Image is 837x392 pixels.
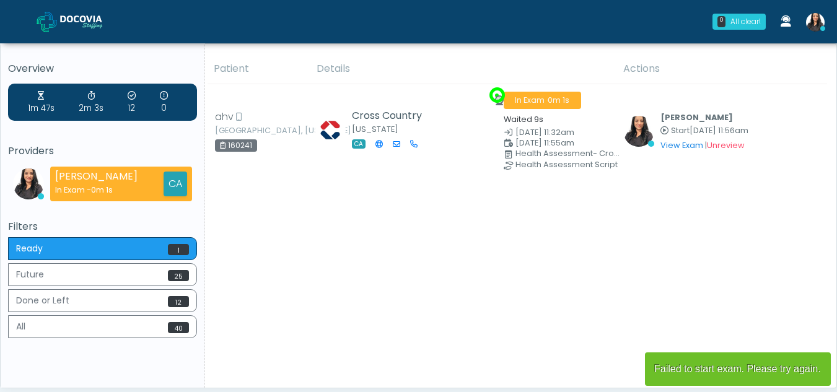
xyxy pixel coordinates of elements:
span: 1 [168,244,189,255]
span: 25 [168,270,189,281]
span: In Exam · [504,92,581,109]
a: View Exam [660,140,703,150]
img: Viral Patel [806,13,825,32]
th: Patient [206,54,309,84]
div: 0 [717,16,725,27]
img: Viral Patel [13,168,44,199]
small: [US_STATE] [352,124,398,134]
div: 12 [128,90,136,115]
div: Basic example [8,237,197,341]
small: Scheduled Time [504,139,608,147]
span: [DATE] 11:55am [515,137,574,148]
button: Ready1 [8,237,197,260]
button: All40 [8,315,197,338]
div: CA [164,172,187,196]
button: Done or Left12 [8,289,197,312]
h5: Cross Country [352,110,427,121]
span: [DATE] 11:56am [690,125,748,136]
h5: Filters [8,221,197,232]
div: 2m 3s [79,90,103,115]
span: Start [671,125,690,136]
div: In Exam - [55,184,138,196]
img: Docovia [37,12,57,32]
h5: Providers [8,146,197,157]
span: 0m 1s [91,185,113,195]
button: Future25 [8,263,197,286]
a: Unreview [707,140,745,150]
small: Started at [660,127,748,135]
div: Health Assessment Script [515,161,620,168]
img: Lisa Sellers [315,115,346,146]
article: Failed to start exam. Please try again. [645,352,831,386]
b: [PERSON_NAME] [660,112,733,123]
strong: [PERSON_NAME] [55,169,138,183]
h5: Overview [8,63,197,74]
small: Date Created [504,129,608,137]
span: [DATE] 11:32am [515,127,574,137]
img: Docovia [60,15,122,28]
span: 40 [168,322,189,333]
span: | [705,140,745,150]
div: All clear! [730,16,761,27]
th: Actions [616,54,827,84]
span: 12 [168,296,189,307]
small: [GEOGRAPHIC_DATA], [US_STATE] [215,127,283,134]
span: ahv [215,110,234,124]
th: Details [309,54,616,84]
div: 1m 47s [28,90,55,115]
img: Viral Patel [623,116,654,147]
span: 0m 1s [548,95,569,105]
a: Docovia [37,1,122,41]
div: Health Assessment- Cross Country [515,150,620,157]
small: Waited 9s [504,114,543,124]
div: 0 [160,90,168,115]
div: 160241 [215,139,257,152]
span: CA [352,139,366,149]
a: 0 All clear! [705,9,773,35]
